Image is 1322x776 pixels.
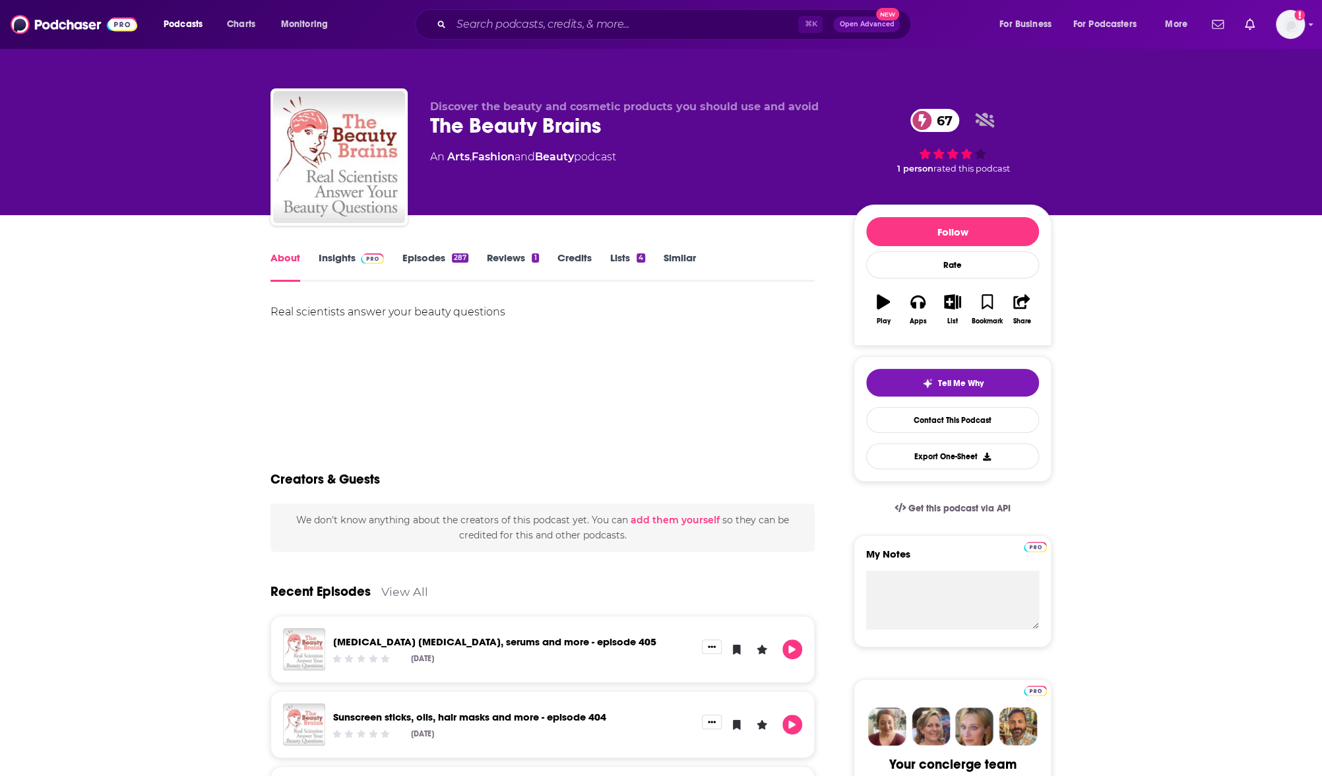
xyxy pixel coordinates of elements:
h2: Creators & Guests [270,471,380,488]
div: Bookmark [972,317,1003,325]
span: For Podcasters [1073,15,1137,34]
button: Follow [866,217,1039,246]
a: Pro website [1024,684,1047,696]
img: Jon Profile [999,707,1037,746]
div: [DATE] [411,729,434,738]
a: Show notifications dropdown [1240,13,1260,36]
a: Arts [447,150,470,163]
img: Podchaser - Follow, Share and Rate Podcasts [11,12,137,37]
a: 67 [910,109,959,132]
span: rated this podcast [933,164,1010,174]
span: Monitoring [281,15,328,34]
img: Podchaser Pro [1024,542,1047,552]
div: 67 1 personrated this podcast [854,100,1052,182]
button: List [935,286,970,333]
a: View All [381,585,428,598]
svg: Add a profile image [1294,10,1305,20]
a: Contact This Podcast [866,407,1039,433]
div: List [947,317,958,325]
a: Fashion [472,150,515,163]
span: Logged in as jennevievef [1276,10,1305,39]
div: Rate [866,251,1039,278]
button: Leave a Rating [752,639,772,659]
a: Similar [664,251,696,282]
button: open menu [272,14,345,35]
button: Show More Button [702,639,722,654]
button: Play [782,639,802,659]
a: Credits [557,251,592,282]
a: Sunscreen sticks, oils, hair masks and more - episode 404 [333,711,606,723]
button: Show profile menu [1276,10,1305,39]
button: open menu [1065,14,1156,35]
button: Export One-Sheet [866,443,1039,469]
button: open menu [154,14,220,35]
button: Show More Button [702,715,722,729]
button: Bookmark Episode [727,639,747,659]
button: Play [866,286,900,333]
a: Get this podcast via API [884,492,1021,525]
div: 1 [532,253,538,263]
span: Open Advanced [839,21,894,28]
a: Episodes287 [402,251,468,282]
button: Bookmark [970,286,1004,333]
img: tell me why sparkle [922,378,933,389]
img: Sunscreen sticks, oils, hair masks and more - episode 404 [283,703,325,746]
div: Your concierge team [889,756,1017,773]
button: Leave a Rating [752,715,772,734]
span: Charts [227,15,255,34]
span: ⌘ K [798,16,823,33]
div: 287 [452,253,468,263]
a: Lists4 [610,251,645,282]
a: Reviews1 [487,251,538,282]
span: For Business [999,15,1052,34]
a: Recent Episodes [270,583,371,600]
div: [DATE] [411,654,434,663]
img: The Beauty Brains [273,91,405,223]
span: and [515,150,535,163]
span: 67 [924,109,959,132]
div: Community Rating: 0 out of 5 [331,653,391,663]
div: An podcast [430,149,616,165]
img: Barbara Profile [912,707,950,746]
button: open menu [990,14,1068,35]
span: More [1165,15,1187,34]
a: Beauty [535,150,574,163]
a: About [270,251,300,282]
span: Podcasts [164,15,203,34]
img: Sydney Profile [868,707,906,746]
label: My Notes [866,548,1039,571]
span: Discover the beauty and cosmetic products you should use and avoid [430,100,819,113]
button: open menu [1156,14,1204,35]
button: Play [782,715,802,734]
a: Ozempic skin care, serums and more - episode 405 [333,635,656,648]
div: Community Rating: 0 out of 5 [331,728,391,738]
a: Charts [218,14,263,35]
img: Jules Profile [955,707,993,746]
span: We don't know anything about the creators of this podcast yet . You can so they can be credited f... [296,514,788,540]
button: tell me why sparkleTell Me Why [866,369,1039,397]
img: Podchaser Pro [1024,686,1047,696]
button: Open AdvancedNew [833,16,900,32]
div: Real scientists answer your beauty questions [270,303,815,321]
a: Pro website [1024,540,1047,552]
span: Get this podcast via API [908,503,1011,514]
span: New [876,8,900,20]
button: add them yourself [630,515,719,525]
button: Bookmark Episode [727,715,747,734]
div: 4 [637,253,645,263]
img: User Profile [1276,10,1305,39]
span: 1 person [897,164,933,174]
a: InsightsPodchaser Pro [319,251,384,282]
span: , [470,150,472,163]
img: Ozempic skin care, serums and more - episode 405 [283,628,325,670]
img: Podchaser Pro [361,253,384,264]
a: Show notifications dropdown [1207,13,1229,36]
button: Apps [900,286,935,333]
div: Apps [910,317,927,325]
input: Search podcasts, credits, & more... [451,14,798,35]
div: Share [1013,317,1030,325]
